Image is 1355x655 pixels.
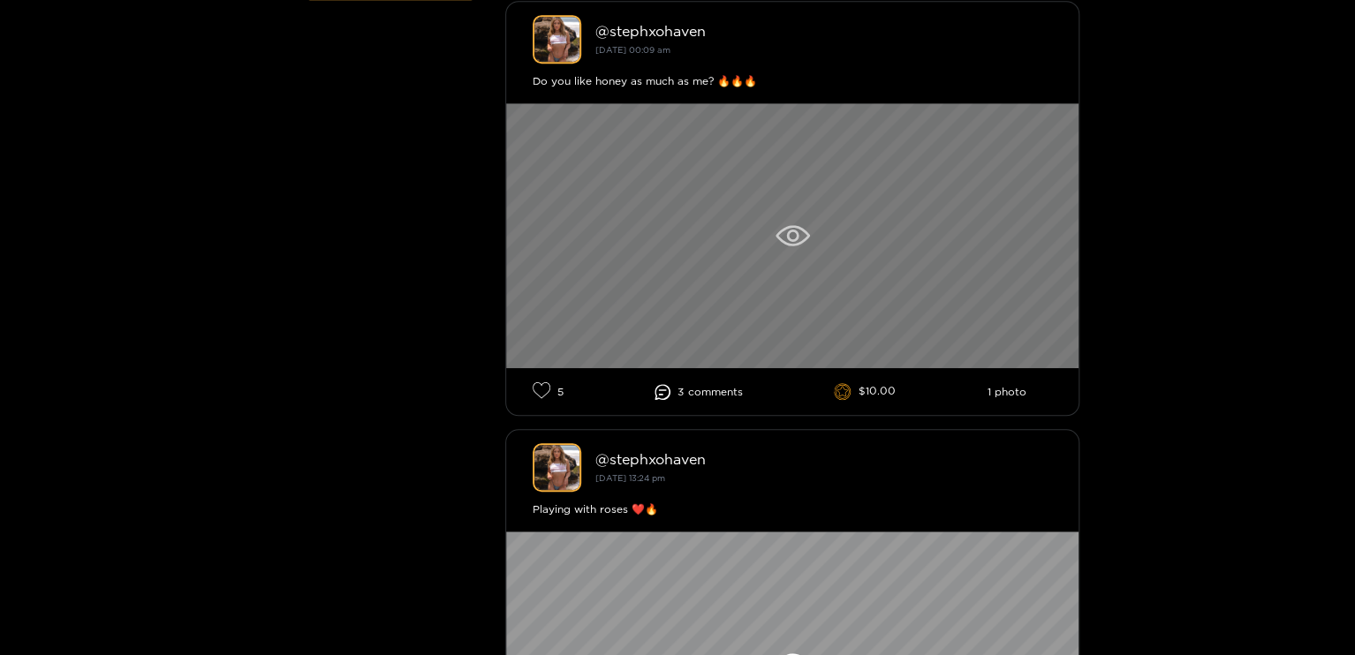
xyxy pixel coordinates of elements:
li: 1 photo [987,386,1026,398]
li: $10.00 [834,383,896,401]
div: @ stephxohaven [595,451,1052,467]
img: stephxohaven [533,15,581,64]
li: 5 [533,381,564,402]
small: [DATE] 13:24 pm [595,473,665,483]
small: [DATE] 00:09 am [595,45,670,55]
div: Playing with roses ❤️🔥 [533,501,1052,518]
span: comment s [688,386,743,398]
li: 3 [655,384,743,400]
img: stephxohaven [533,443,581,492]
div: @ stephxohaven [595,23,1052,39]
div: Do you like honey as much as me? 🔥🔥🔥 [533,72,1052,90]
